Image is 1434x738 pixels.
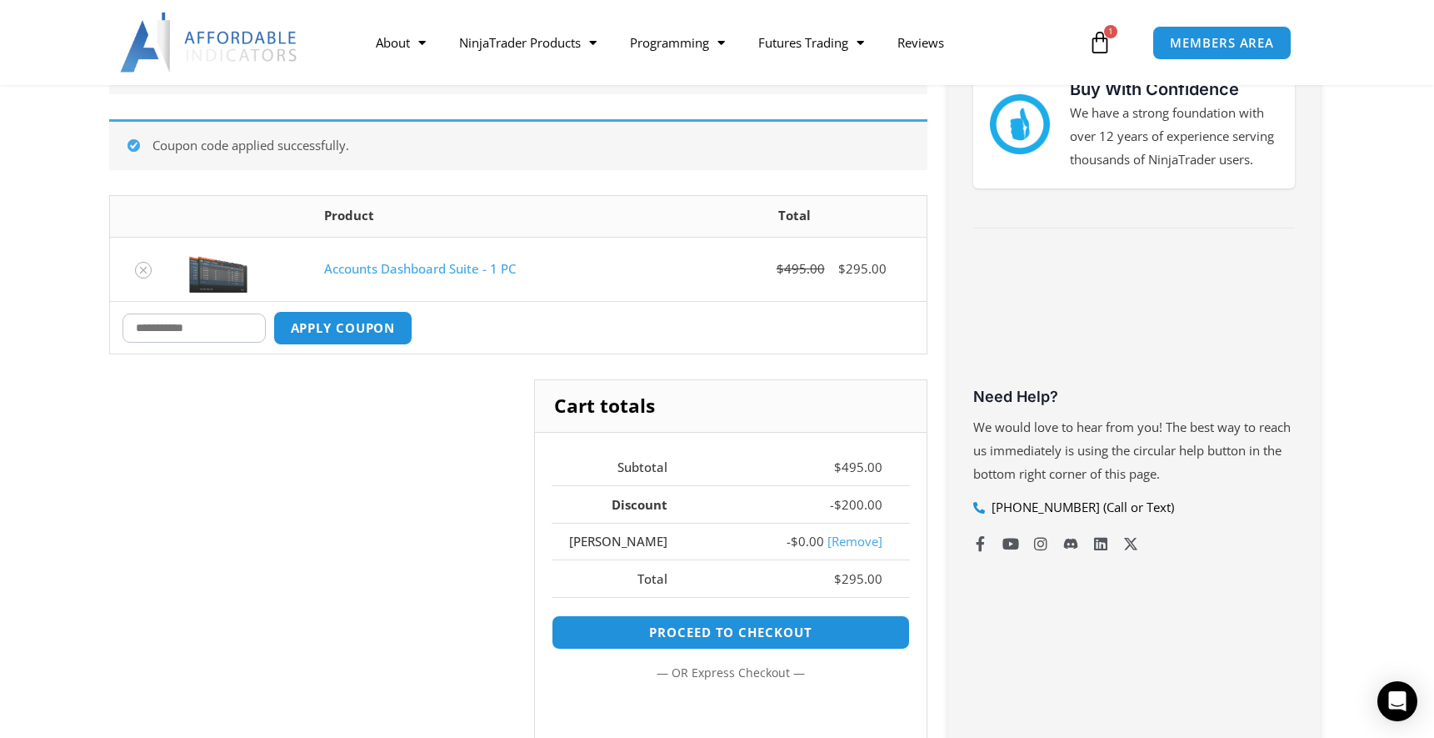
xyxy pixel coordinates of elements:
[834,459,842,475] span: $
[273,311,413,345] button: Apply coupon
[663,196,927,237] th: Total
[777,260,784,277] span: $
[442,23,613,62] a: NinjaTrader Products
[791,533,824,550] span: 0.00
[552,560,695,597] th: Total
[1070,102,1278,172] p: We have a strong foundation with over 12 years of experience serving thousands of NinjaTrader users.
[973,258,1295,383] iframe: Customer reviews powered by Trustpilot
[1170,37,1274,49] span: MEMBERS AREA
[742,23,881,62] a: Futures Trading
[1377,681,1417,721] div: Open Intercom Messenger
[120,13,299,73] img: LogoAI | Affordable Indicators – NinjaTrader
[973,387,1295,406] h3: Need Help?
[1104,25,1117,38] span: 1
[552,485,695,523] th: Discount
[1063,18,1137,67] a: 1
[359,23,1084,62] nav: Menu
[324,260,516,277] a: Accounts Dashboard Suite - 1 PC
[359,23,442,62] a: About
[838,260,887,277] bdi: 295.00
[552,662,909,684] p: — or —
[1070,77,1278,102] h3: Buy With Confidence
[987,496,1174,520] span: [PHONE_NUMBER] (Call or Text)
[791,533,798,550] span: $
[552,449,695,486] th: Subtotal
[834,570,882,587] bdi: 295.00
[552,523,695,560] th: [PERSON_NAME]
[552,615,909,650] a: Proceed to checkout
[834,496,882,513] bdi: 200.00
[881,23,961,62] a: Reviews
[830,496,834,513] span: -
[312,196,662,237] th: Product
[973,419,1291,482] span: We would love to hear from you! The best way to reach us immediately is using the circular help b...
[613,23,742,62] a: Programming
[777,260,825,277] bdi: 495.00
[189,246,247,293] img: Screenshot 2024-08-26 155710eeeee | Affordable Indicators – NinjaTrader
[548,693,912,733] iframe: Secure express checkout frame
[827,533,882,550] a: Remove mike coupon
[1152,26,1292,60] a: MEMBERS AREA
[834,496,842,513] span: $
[990,94,1050,154] img: mark thumbs good 43913 | Affordable Indicators – NinjaTrader
[834,459,882,475] bdi: 495.00
[695,523,910,560] td: -
[535,380,926,432] h2: Cart totals
[135,262,152,279] a: Remove Accounts Dashboard Suite - 1 PC from cart
[109,119,927,170] div: Coupon code applied successfully.
[834,570,842,587] span: $
[838,260,846,277] span: $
